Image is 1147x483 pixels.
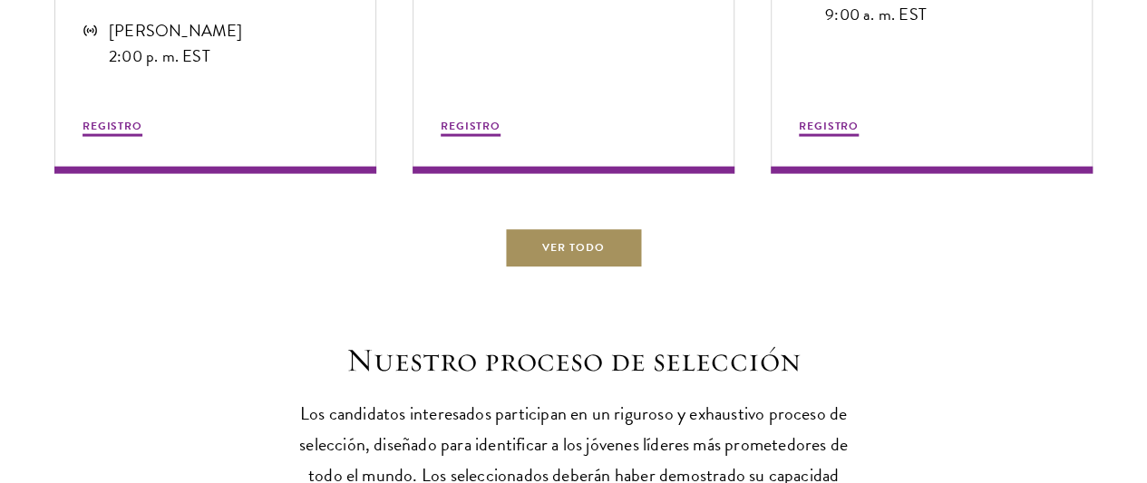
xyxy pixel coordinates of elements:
font: REGISTRO [441,118,501,134]
button: REGISTRO [441,118,501,140]
button: REGISTRO [83,118,142,140]
font: Nuestro proceso de selección [346,339,801,380]
font: REGISTRO [83,118,142,134]
button: REGISTRO [799,118,859,140]
font: 9:00 a. m. EST [825,2,927,26]
font: Ver todo [542,239,605,256]
font: REGISTRO [799,118,859,134]
font: 2:00 p. m. EST [109,43,210,68]
font: [PERSON_NAME] [109,18,242,43]
a: Ver todo [504,228,643,269]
